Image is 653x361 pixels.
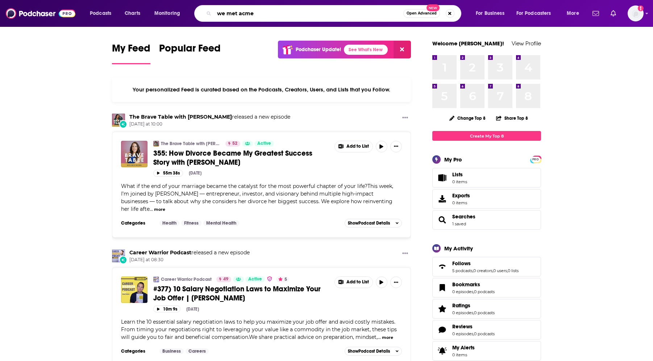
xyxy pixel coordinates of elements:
a: 0 users [493,268,507,273]
a: Career Warrior Podcast [129,249,191,256]
img: The Brave Table with Dr. Neeta Bhushan [112,114,125,127]
a: 0 episodes [452,310,473,315]
span: Lists [435,173,449,183]
a: 0 episodes [452,331,473,336]
button: Show More Button [390,276,402,288]
span: Podcasts [90,8,111,19]
button: ShowPodcast Details [345,219,402,227]
span: Show Podcast Details [348,221,390,226]
button: 5 [276,276,289,282]
a: Charts [120,8,145,19]
span: Monitoring [154,8,180,19]
div: My Activity [444,245,473,252]
h3: Categories [121,220,154,226]
a: 49 [216,276,231,282]
a: Career Warrior Podcast [161,276,212,282]
span: ... [150,206,153,212]
span: PRO [531,157,540,162]
button: Open AdvancedNew [403,9,440,18]
span: My Alerts [452,344,475,351]
div: New Episode [119,120,127,128]
button: open menu [512,8,562,19]
button: Show More Button [399,249,411,258]
span: ... [378,334,381,340]
a: 0 podcasts [474,331,495,336]
a: 5 podcasts [452,268,473,273]
span: For Podcasters [516,8,551,19]
button: Show More Button [390,141,402,152]
a: Reviews [435,325,449,335]
img: Career Warrior Podcast [153,276,159,282]
a: Mental Health [203,220,239,226]
span: #377) 10 Salary Negotiation Laws to Maximize Your Job Offer | [PERSON_NAME] [153,284,321,303]
button: open menu [562,8,588,19]
a: Bookmarks [435,283,449,293]
button: open menu [471,8,513,19]
a: 355: How Divorce Became My Greatest Success Story with [PERSON_NAME] [153,149,329,167]
div: New Episode [119,256,127,264]
span: Ratings [452,302,470,309]
a: Ratings [452,302,495,309]
span: Reviews [432,320,541,340]
span: Exports [452,192,470,199]
span: Follows [452,260,471,267]
a: View Profile [512,40,541,47]
span: Ratings [432,299,541,319]
img: Podchaser - Follow, Share and Rate Podcasts [6,7,75,20]
span: [DATE] at 10:00 [129,121,290,127]
span: New [427,4,440,11]
span: Popular Feed [159,42,221,59]
span: 49 [223,276,228,283]
span: For Business [476,8,504,19]
a: The Brave Table with Dr. Neeta Bhushan [129,114,232,120]
a: 355: How Divorce Became My Greatest Success Story with Heidi DeCoux [121,141,147,167]
span: Bookmarks [452,281,480,288]
img: #377) 10 Salary Negotiation Laws to Maximize Your Job Offer | Sam Owens [121,276,147,303]
div: Your personalized Feed is curated based on the Podcasts, Creators, Users, and Lists that you Follow. [112,77,411,102]
button: Change Top 8 [445,114,490,123]
span: Open Advanced [407,12,437,15]
a: 52 [225,141,240,147]
a: Searches [435,215,449,225]
button: Show profile menu [628,5,644,21]
span: , [507,268,508,273]
a: Bookmarks [452,281,495,288]
a: 0 episodes [452,289,473,294]
span: My Alerts [435,346,449,356]
a: Careers [186,348,209,354]
a: 0 lists [508,268,519,273]
a: Searches [452,213,475,220]
h3: Categories [121,348,154,354]
span: Add to List [346,279,369,285]
h3: released a new episode [129,114,290,120]
span: Follows [432,257,541,276]
button: Show More Button [335,277,373,288]
button: more [154,206,165,213]
a: Ratings [435,304,449,314]
a: Show notifications dropdown [590,7,602,20]
span: , [473,331,474,336]
a: Reviews [452,323,495,330]
div: [DATE] [186,307,199,312]
button: ShowPodcast Details [345,347,402,356]
span: Add to List [346,144,369,149]
span: Lists [452,171,463,178]
button: Share Top 8 [496,111,528,125]
span: 52 [232,140,237,147]
a: 1 saved [452,221,466,226]
span: More [567,8,579,19]
span: , [473,310,474,315]
span: Active [248,276,262,283]
a: My Feed [112,42,150,64]
h3: released a new episode [129,249,250,256]
button: Show More Button [335,141,373,152]
button: open menu [149,8,190,19]
a: Show notifications dropdown [608,7,619,20]
img: Career Warrior Podcast [112,249,125,262]
span: 0 items [452,352,475,357]
a: My Alerts [432,341,541,361]
input: Search podcasts, credits, & more... [214,8,403,19]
